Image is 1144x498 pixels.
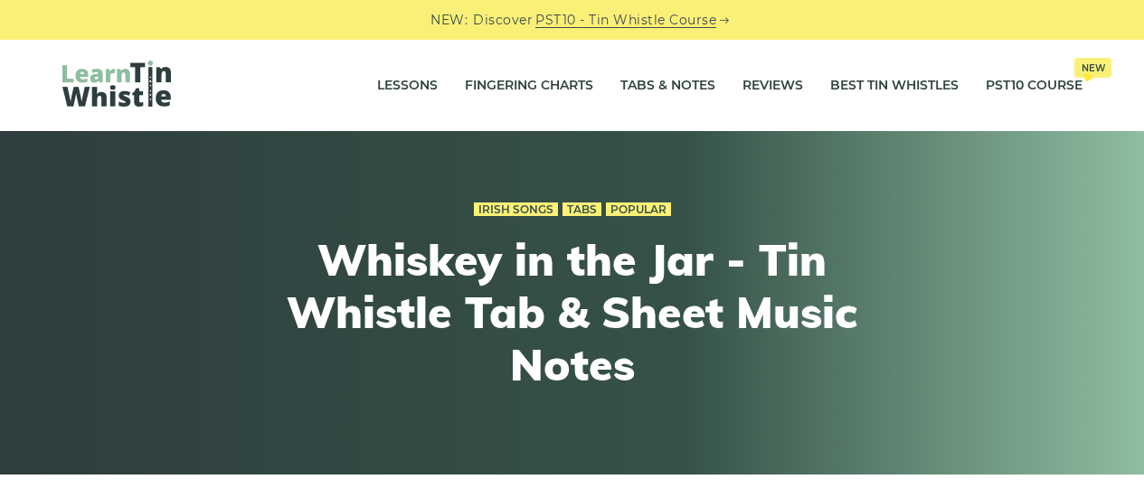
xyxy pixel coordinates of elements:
span: New [1074,58,1111,78]
a: Tabs & Notes [620,63,715,108]
a: Popular [606,202,671,217]
a: PST10 CourseNew [986,63,1083,108]
h1: Whiskey in the Jar - Tin Whistle Tab & Sheet Music Notes [240,234,905,390]
a: Irish Songs [474,202,558,217]
a: Fingering Charts [465,63,593,108]
a: Reviews [742,63,803,108]
a: Lessons [377,63,438,108]
a: Tabs [563,202,601,217]
a: Best Tin Whistles [830,63,959,108]
img: LearnTinWhistle.com [62,61,171,107]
